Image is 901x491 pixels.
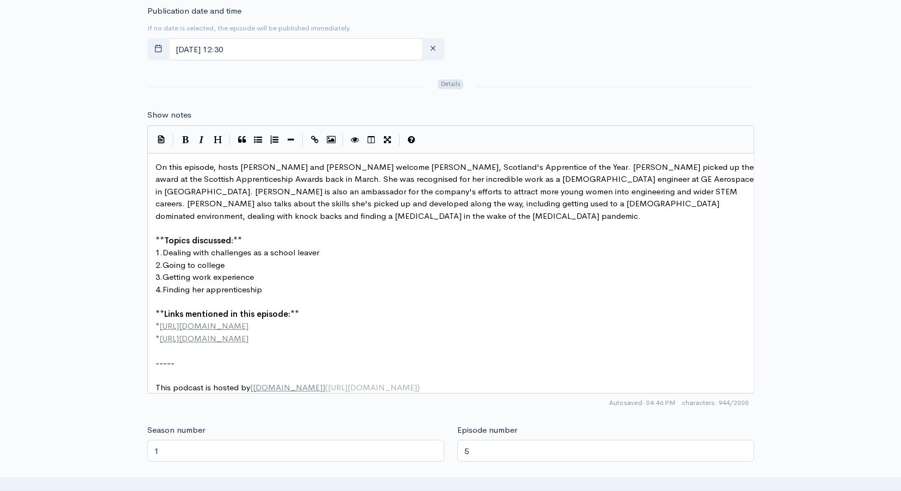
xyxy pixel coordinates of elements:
i: | [343,134,344,146]
span: On this episode, hosts [PERSON_NAME] and [PERSON_NAME] welcome [PERSON_NAME], Scotland's Apprenti... [156,162,756,221]
span: ( [325,382,328,392]
span: Topics discussed: [164,235,233,245]
span: Getting work experience [163,272,254,282]
label: Episode number [457,424,517,437]
span: Autosaved: 04:46 PM [609,398,675,408]
span: 944/2000 [682,398,749,408]
label: Publication date and time [147,5,241,17]
span: [ [250,382,253,392]
i: | [399,134,400,146]
span: Finding her apprenticeship [163,284,262,294]
button: Heading [210,132,226,148]
button: toggle [147,38,170,60]
span: Dealing with challenges as a school leaver [163,247,319,257]
span: Going to college [163,260,225,270]
button: Insert Show Notes Template [153,131,170,147]
button: Markdown Guide [403,132,420,148]
i: | [229,134,231,146]
button: Numbered List [266,132,283,148]
button: Create Link [307,132,323,148]
button: Italic [194,132,210,148]
input: Enter season number for this episode [147,440,444,462]
span: [DOMAIN_NAME] [253,382,322,392]
label: Episode type [147,475,195,487]
span: This podcast is hosted by [156,382,420,392]
input: Enter episode number [457,440,754,462]
button: Generic List [250,132,266,148]
span: 4. [156,284,163,294]
span: [URL][DOMAIN_NAME] [159,333,248,343]
span: [URL][DOMAIN_NAME] [328,382,417,392]
span: 2. [156,260,163,270]
i: | [173,134,174,146]
button: Toggle Fullscreen [380,132,396,148]
label: Season number [147,424,205,437]
span: ----- [156,358,175,368]
small: If no date is selected, the episode will be published immediately. [147,23,351,33]
button: clear [422,38,444,60]
span: ) [417,382,420,392]
button: Bold [177,132,194,148]
span: 3. [156,272,163,282]
button: Insert Image [323,132,339,148]
span: Details [438,79,463,90]
label: Show notes [147,109,191,121]
span: Links mentioned in this episode: [164,309,290,319]
span: ] [322,382,325,392]
button: Toggle Side by Side [363,132,380,148]
span: 1. [156,247,163,257]
button: Insert Horizontal Line [283,132,299,148]
i: | [302,134,303,146]
span: [URL][DOMAIN_NAME] [159,321,248,331]
button: Toggle Preview [347,132,363,148]
button: Quote [234,132,250,148]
